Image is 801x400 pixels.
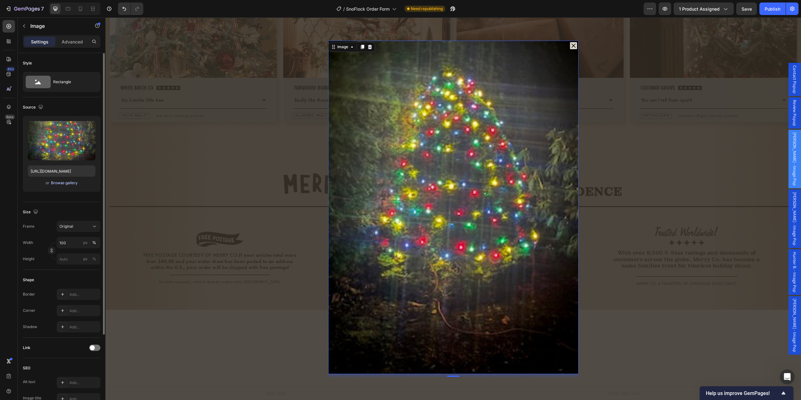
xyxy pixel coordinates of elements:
div: For security purposes, it is recommended to remove any existing Collaborator Access on your end w... [10,126,98,151]
div: Close [110,3,121,14]
div: Add... [69,324,99,330]
div: 450 [6,67,15,72]
p: 7 [41,5,44,13]
span: Save [742,6,752,12]
div: Image [231,27,244,32]
label: Frame [23,224,34,229]
div: Hi there. It's [PERSON_NAME] from GemPages Support again.As your main concern has been solved and... [5,55,103,191]
div: px [83,240,88,246]
button: go back [4,3,16,14]
div: % [92,240,96,246]
span: Help us improve GemPages! [706,390,780,396]
div: Corner [23,308,35,313]
span: Contact Popup [686,48,692,76]
iframe: Intercom live chat [780,369,795,384]
div: Shadow [23,324,37,330]
div: [DATE] [5,46,120,55]
div: Link [23,345,30,351]
button: % [82,239,89,246]
div: ​﻿(Friendly reminder: This chat will be automatically closed in the next 24 hours if we don't rec... [10,19,98,38]
input: px% [57,253,100,265]
button: Show survey - Help us improve GemPages! [706,389,787,397]
input: px% [57,237,100,248]
div: Add... [69,308,99,314]
span: / [343,6,345,12]
div: Thanks again for reaching GemPages and enjoy your great day there. [10,157,98,169]
div: Dialog body [223,23,473,360]
div: Publish [765,6,780,12]
span: Review Popup [686,82,692,109]
span: [PERSON_NAME] - Image Pop [686,175,692,228]
img: Profile image for Operator [18,3,28,13]
div: Size [23,208,39,216]
dialog: Sally C. - Image Pop [343,292,353,302]
div: Style [23,60,32,66]
div: Add... [69,380,99,386]
div: Ticket ID is: 215471020178061 for future reference [10,175,98,188]
button: Original [57,221,100,232]
div: Operator says… [5,197,120,229]
div: This ticket has been closed. Please feel free to open a new conversation if you have any other co... [5,197,103,229]
div: % [92,256,96,262]
input: https://example.com/image.jpg [28,165,95,177]
span: SnoFlock Order Form [346,6,390,12]
p: The team can also help [30,8,78,14]
button: % [82,255,89,263]
div: Source [23,103,44,112]
span: Original [59,224,73,229]
p: Advanced [62,38,83,45]
button: Publish [759,3,786,15]
span: This ticket has been closed. Please feel free to open a new conversation if you have any other co... [10,201,96,224]
div: Shape [23,277,34,283]
div: SEO [23,365,30,371]
div: Abraham says… [5,55,120,196]
label: Width [23,240,33,246]
label: Height [23,256,34,262]
div: Border [23,291,35,297]
span: [PERSON_NAME] - Image Pop [686,115,692,168]
div: px [83,256,88,262]
div: Undo/Redo [118,3,143,15]
span: or [46,179,49,187]
div: As your main concern has been solved and you don't have any other questions, please allow us to c... [10,77,98,120]
div: Dialog content [223,23,473,360]
div: Add... [69,292,99,297]
p: Image [30,22,84,30]
button: Home [98,3,110,14]
img: preview-image [28,121,95,160]
button: 1 product assigned [674,3,734,15]
button: px [90,255,98,263]
span: Hunter B. - Image Pop [686,234,692,275]
div: Rectangle [53,75,91,89]
div: Alt text [23,379,35,385]
img: gempages_581123104625918472-0c2681c7-558c-47d5-adc5-58913d53d18c.jpg [223,23,473,357]
h1: Operator [30,3,53,8]
div: Beta [5,114,15,119]
div: Hi there. It's [PERSON_NAME] from GemPages Support again. [10,58,98,71]
span: 1 product assigned [679,6,720,12]
p: Settings [31,38,48,45]
button: px [90,239,98,246]
span: Need republishing [411,6,443,12]
button: 7 [3,3,47,15]
iframe: Design area [105,18,801,400]
button: Save [736,3,757,15]
button: Browse gallery [51,180,78,186]
span: [PERSON_NAME] - Image Pop [686,281,692,335]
